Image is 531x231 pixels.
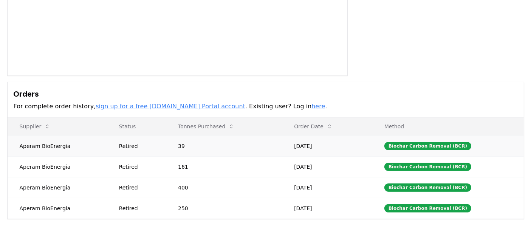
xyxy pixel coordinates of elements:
td: Aperam BioEnergia [8,156,107,177]
div: Retired [119,142,160,150]
button: Supplier [14,119,57,134]
div: Biochar Carbon Removal (BCR) [384,183,471,192]
td: 161 [166,156,282,177]
td: 39 [166,136,282,156]
a: here [311,103,325,110]
p: For complete order history, . Existing user? Log in . [14,102,518,111]
td: [DATE] [282,156,372,177]
td: 400 [166,177,282,198]
td: Aperam BioEnergia [8,177,107,198]
p: Method [378,123,518,130]
p: Status [113,123,160,130]
button: Order Date [288,119,339,134]
div: Biochar Carbon Removal (BCR) [384,163,471,171]
td: 250 [166,198,282,219]
div: Retired [119,163,160,171]
td: [DATE] [282,198,372,219]
div: Biochar Carbon Removal (BCR) [384,204,471,213]
td: [DATE] [282,136,372,156]
a: sign up for a free [DOMAIN_NAME] Portal account [96,103,245,110]
div: Retired [119,205,160,212]
button: Tonnes Purchased [172,119,240,134]
td: [DATE] [282,177,372,198]
div: Retired [119,184,160,191]
h3: Orders [14,88,518,100]
div: Biochar Carbon Removal (BCR) [384,142,471,150]
td: Aperam BioEnergia [8,198,107,219]
td: Aperam BioEnergia [8,136,107,156]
